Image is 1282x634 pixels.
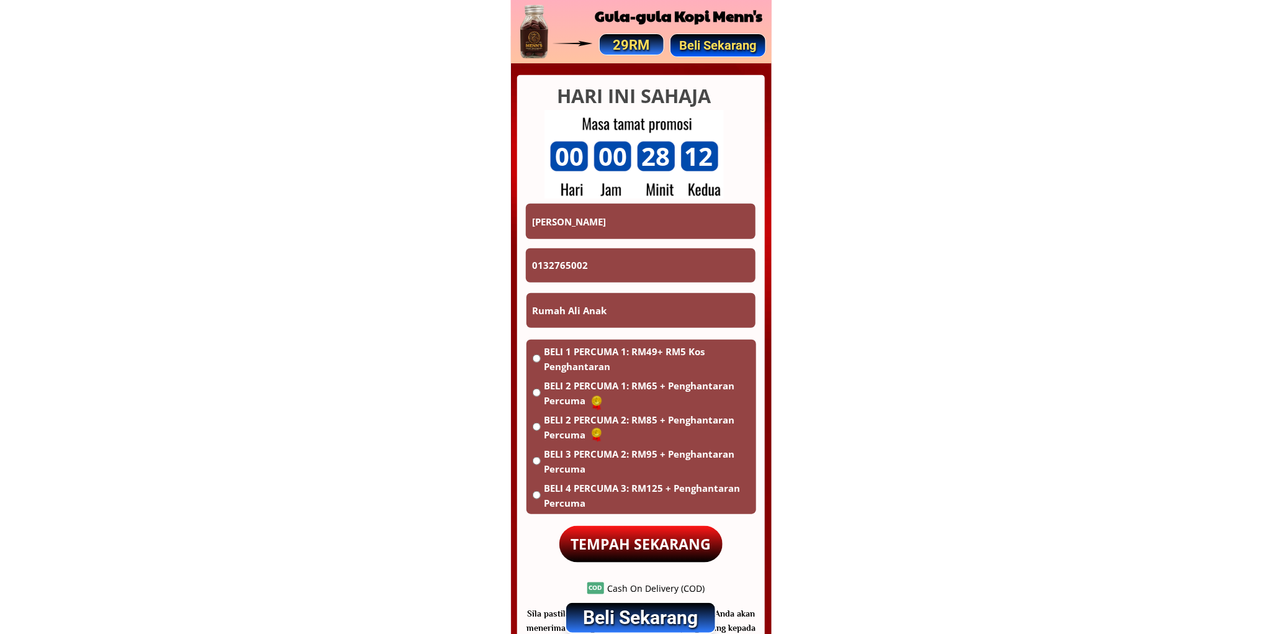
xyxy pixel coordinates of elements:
[529,248,752,283] input: Telefon
[670,34,765,57] p: Beli Sekarang
[559,526,723,563] p: TEMPAH SEKARANG
[544,378,750,408] span: BELI 2 PERCUMA 1: RM65 + Penghantaran Percuma
[544,412,750,442] span: BELI 2 PERCUMA 2: RM85 + Penghantaran Percuma
[600,34,664,56] p: 29RM
[592,4,766,27] h2: Gula-gula Kopi Menn's
[608,582,705,596] div: Cash On Delivery (COD)
[530,293,753,328] input: Alamat Spesifik
[587,582,604,592] h3: COD
[566,603,715,633] p: Beli Sekarang
[544,344,750,374] span: BELI 1 PERCUMA 1: RM49+ RM5 Kos Penghantaran
[529,204,752,238] input: Nama
[497,83,772,109] h4: HARI INI SAHAJA
[544,481,750,510] span: BELI 4 PERCUMA 3: RM125 + Penghantaran Percuma
[544,446,750,476] span: BELI 3 PERCUMA 2: RM95 + Penghantaran Percuma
